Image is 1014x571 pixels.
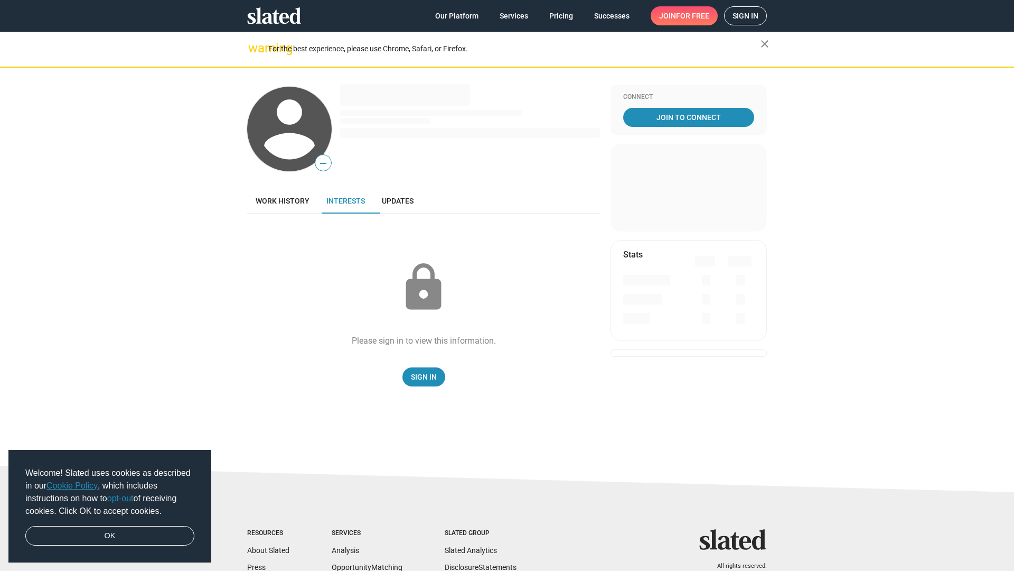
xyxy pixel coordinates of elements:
a: Sign In [402,367,445,386]
div: Slated Group [445,529,517,538]
span: Sign In [411,367,437,386]
div: cookieconsent [8,450,211,563]
span: Welcome! Slated uses cookies as described in our , which includes instructions on how to of recei... [25,467,194,518]
div: Services [332,529,402,538]
span: Updates [382,197,414,205]
a: Successes [586,6,638,25]
span: Join To Connect [625,108,752,127]
a: Joinfor free [651,6,718,25]
span: Sign in [733,7,758,25]
mat-card-title: Stats [623,249,643,260]
a: Updates [373,188,422,214]
div: Please sign in to view this information. [352,335,496,346]
a: About Slated [247,546,289,555]
a: Interests [318,188,373,214]
a: dismiss cookie message [25,526,194,546]
a: Pricing [541,6,581,25]
a: Cookie Policy [46,481,98,490]
a: Our Platform [427,6,487,25]
mat-icon: close [758,38,771,50]
span: for free [676,6,709,25]
span: Interests [326,197,365,205]
a: opt-out [107,494,134,503]
span: Successes [594,6,630,25]
div: Connect [623,93,754,102]
a: Sign in [724,6,767,25]
span: Join [659,6,709,25]
span: Services [500,6,528,25]
span: Our Platform [435,6,478,25]
mat-icon: warning [248,42,261,54]
span: — [315,156,331,170]
a: Analysis [332,546,359,555]
a: Services [491,6,537,25]
a: Slated Analytics [445,546,497,555]
a: Join To Connect [623,108,754,127]
span: Work history [256,197,309,205]
div: Resources [247,529,289,538]
a: Work history [247,188,318,214]
mat-icon: lock [397,261,450,314]
span: Pricing [549,6,573,25]
div: For the best experience, please use Chrome, Safari, or Firefox. [268,42,760,56]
